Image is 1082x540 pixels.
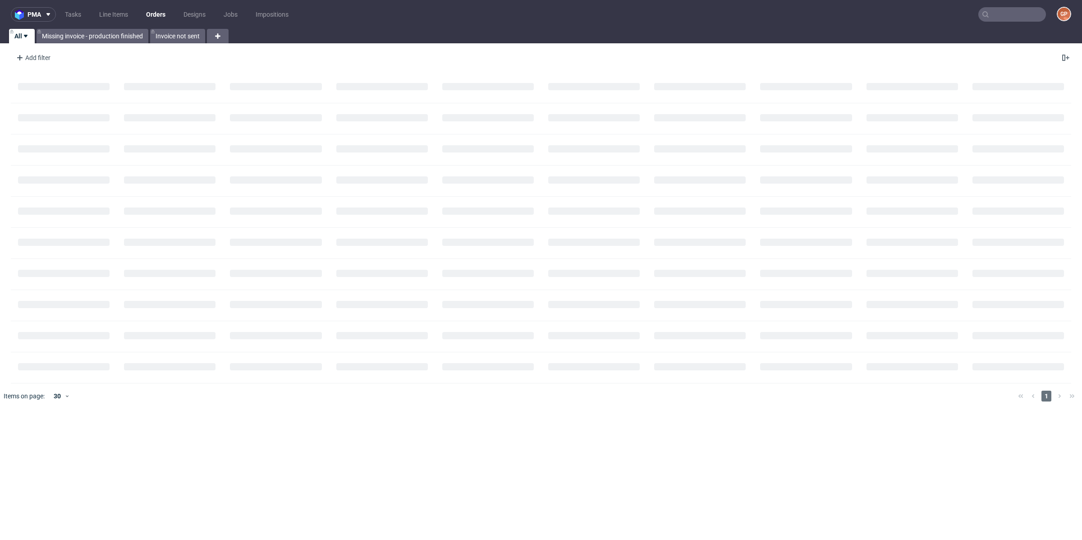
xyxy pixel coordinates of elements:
span: pma [28,11,41,18]
img: logo [15,9,28,20]
a: Tasks [60,7,87,22]
a: Jobs [218,7,243,22]
a: All [9,29,35,43]
figcaption: GP [1058,8,1070,20]
span: 1 [1041,391,1051,402]
a: Missing invoice - production finished [37,29,148,43]
a: Impositions [250,7,294,22]
button: pma [11,7,56,22]
div: 30 [48,390,64,402]
div: Add filter [13,51,52,65]
a: Designs [178,7,211,22]
a: Line Items [94,7,133,22]
a: Orders [141,7,171,22]
span: Items on page: [4,392,45,401]
a: Invoice not sent [150,29,205,43]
